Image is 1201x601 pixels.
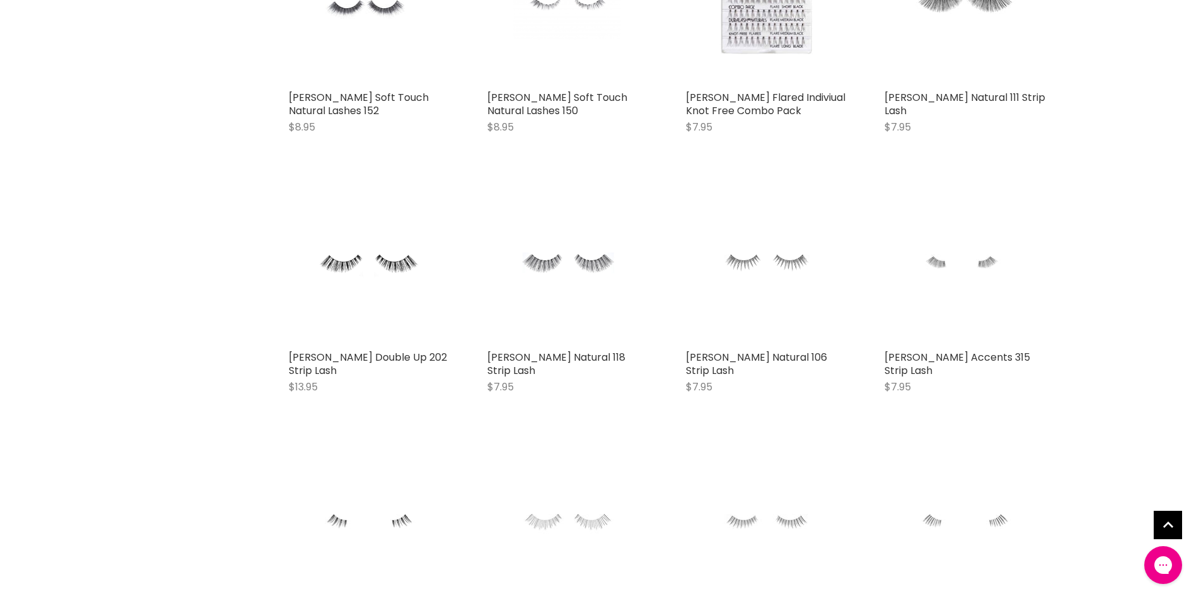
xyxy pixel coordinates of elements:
a: [PERSON_NAME] Natural 111 Strip Lash [885,90,1045,118]
a: [PERSON_NAME] Accents 315 Strip Lash [885,350,1030,378]
a: [PERSON_NAME] Soft Touch Natural Lashes 150 [487,90,627,118]
span: $7.95 [487,380,514,394]
img: Ardell Double Up 202 Strip Lash [315,184,422,344]
span: $13.95 [289,380,318,394]
a: [PERSON_NAME] Soft Touch Natural Lashes 152 [289,90,429,118]
a: [PERSON_NAME] Flared Indiviual Knot Free Combo Pack [686,90,845,118]
a: Ardell Natural 106 Strip Lash [686,184,847,344]
img: Ardell Natural 118 Strip Lash [514,184,621,344]
img: Ardell Accents 315 Strip Lash [911,184,1018,344]
a: [PERSON_NAME] Natural 106 Strip Lash [686,350,827,378]
span: $7.95 [885,120,911,134]
img: Ardell Natural 106 Strip Lash [712,184,820,344]
span: $7.95 [885,380,911,394]
span: $8.95 [487,120,514,134]
a: Ardell Natural 118 Strip Lash [487,184,648,344]
a: Ardell Accents 315 Strip Lash [885,184,1045,344]
span: $7.95 [686,120,712,134]
span: $8.95 [289,120,315,134]
a: [PERSON_NAME] Natural 118 Strip Lash [487,350,625,378]
iframe: Gorgias live chat messenger [1138,542,1188,588]
span: $7.95 [686,380,712,394]
a: [PERSON_NAME] Double Up 202 Strip Lash [289,350,447,378]
a: Ardell Double Up 202 Strip Lash [289,184,450,344]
